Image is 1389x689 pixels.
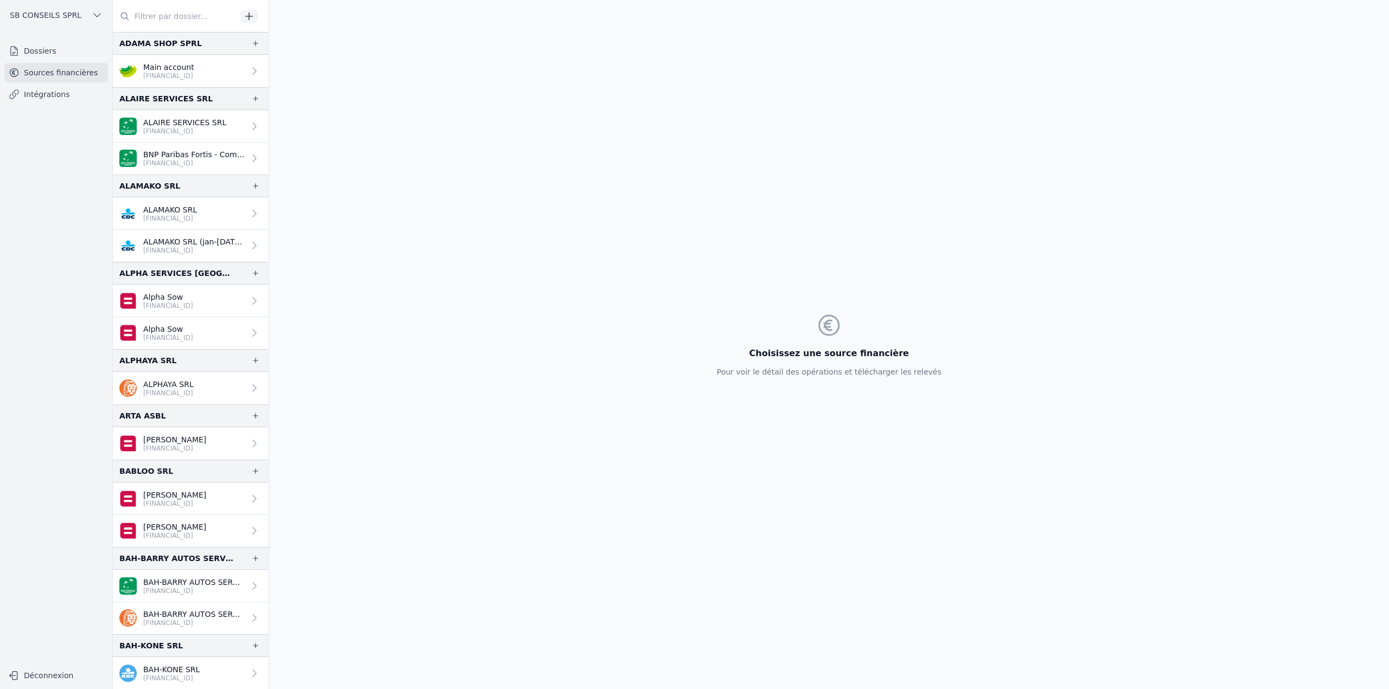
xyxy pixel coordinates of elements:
div: ALAMAKO SRL [119,179,180,192]
p: [FINANCIAL_ID] [143,301,193,310]
p: [FINANCIAL_ID] [143,127,226,136]
p: BAH-KONE SRL [143,664,200,675]
p: [FINANCIAL_ID] [143,531,206,540]
p: [FINANCIAL_ID] [143,444,206,453]
p: BAH-BARRY AUTOS SERVICES B [143,577,245,588]
span: SB CONSEILS SPRL [10,10,81,21]
img: CBC_CREGBEBB.png [119,205,137,222]
img: kbc.png [119,665,137,682]
p: [PERSON_NAME] [143,434,206,445]
img: BNP_BE_BUSINESS_GEBABEBB.png [119,118,137,135]
p: Alpha Sow [143,292,193,302]
p: [FINANCIAL_ID] [143,72,194,80]
p: ALAIRE SERVICES SRL [143,117,226,128]
a: ALPHAYA SRL [FINANCIAL_ID] [113,372,269,404]
a: [PERSON_NAME] [FINANCIAL_ID] [113,515,269,547]
a: Intégrations [4,85,108,104]
p: BNP Paribas Fortis - Compte d'épargne [143,149,245,160]
img: belfius-1.png [119,522,137,539]
a: Alpha Sow [FINANCIAL_ID] [113,317,269,349]
p: ALAMAKO SRL (jan-[DATE]) [143,236,245,247]
img: belfius-1.png [119,490,137,507]
img: belfius-1.png [119,435,137,452]
div: ADAMA SHOP SPRL [119,37,202,50]
div: ALPHA SERVICES [GEOGRAPHIC_DATA] SPRL [119,267,234,280]
button: SB CONSEILS SPRL [4,7,108,24]
p: Alpha Sow [143,324,193,334]
p: [FINANCIAL_ID] [143,674,200,682]
a: Dossiers [4,41,108,61]
img: ing.png [119,379,137,397]
p: ALAMAKO SRL [143,204,197,215]
a: [PERSON_NAME] [FINANCIAL_ID] [113,482,269,515]
a: BAH-BARRY AUTOS SERVICES SPRL [FINANCIAL_ID] [113,602,269,634]
p: [FINANCIAL_ID] [143,246,245,255]
button: Déconnexion [4,667,108,684]
p: [PERSON_NAME] [143,490,206,500]
div: BAH-KONE SRL [119,639,183,652]
div: ALAIRE SERVICES SRL [119,92,213,105]
p: Main account [143,62,194,73]
a: Alpha Sow [FINANCIAL_ID] [113,285,269,317]
a: Sources financières [4,63,108,82]
a: ALAMAKO SRL (jan-[DATE]) [FINANCIAL_ID] [113,230,269,262]
a: [PERSON_NAME] [FINANCIAL_ID] [113,427,269,460]
p: ALPHAYA SRL [143,379,194,390]
p: [FINANCIAL_ID] [143,587,245,595]
p: [FINANCIAL_ID] [143,389,194,397]
img: ing.png [119,609,137,627]
a: ALAMAKO SRL [FINANCIAL_ID] [113,197,269,230]
p: [FINANCIAL_ID] [143,619,245,627]
h3: Choisissez une source financière [717,347,941,360]
p: [FINANCIAL_ID] [143,214,197,223]
p: [FINANCIAL_ID] [143,499,206,508]
img: belfius-1.png [119,292,137,310]
img: BNP_BE_BUSINESS_GEBABEBB.png [119,150,137,167]
a: BAH-BARRY AUTOS SERVICES B [FINANCIAL_ID] [113,570,269,602]
p: [FINANCIAL_ID] [143,159,245,168]
input: Filtrer par dossier... [113,7,237,26]
a: BNP Paribas Fortis - Compte d'épargne [FINANCIAL_ID] [113,143,269,175]
img: CBC_CREGBEBB.png [119,237,137,254]
p: [FINANCIAL_ID] [143,333,193,342]
p: [PERSON_NAME] [143,521,206,532]
p: BAH-BARRY AUTOS SERVICES SPRL [143,609,245,620]
a: Main account [FINANCIAL_ID] [113,55,269,87]
img: BNP_BE_BUSINESS_GEBABEBB.png [119,577,137,595]
div: BAH-BARRY AUTOS SERVICES BVBA [119,552,234,565]
div: BABLOO SRL [119,465,173,478]
p: Pour voir le détail des opérations et télécharger les relevés [717,366,941,377]
a: ALAIRE SERVICES SRL [FINANCIAL_ID] [113,110,269,143]
img: belfius-1.png [119,324,137,342]
div: ALPHAYA SRL [119,354,177,367]
div: ARTA ASBL [119,409,166,422]
img: crelan.png [119,62,137,80]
